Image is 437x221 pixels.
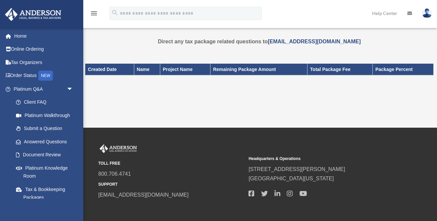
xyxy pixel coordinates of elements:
a: [EMAIL_ADDRESS][DOMAIN_NAME] [268,39,361,44]
a: 800.706.4741 [98,171,131,177]
small: Headquarters & Operations [248,155,394,162]
a: Platinum Knowledge Room [9,161,83,183]
a: Answered Questions [9,135,83,148]
a: Home [5,29,83,43]
a: Order StatusNEW [5,69,83,83]
img: Anderson Advisors Platinum Portal [3,8,63,21]
a: Online Ordering [5,43,83,56]
a: Document Review [9,148,83,162]
th: Project Name [160,64,210,75]
a: [GEOGRAPHIC_DATA][US_STATE] [248,176,334,181]
a: Client FAQ [9,96,83,109]
a: menu [90,12,98,17]
th: Created Date [85,64,134,75]
small: SUPPORT [98,181,244,188]
a: [STREET_ADDRESS][PERSON_NAME] [248,166,345,172]
div: NEW [38,71,53,81]
img: Anderson Advisors Platinum Portal [98,144,138,153]
a: Tax Organizers [5,56,83,69]
a: [EMAIL_ADDRESS][DOMAIN_NAME] [98,192,189,198]
a: Platinum Walkthrough [9,109,83,122]
img: User Pic [422,8,432,18]
a: Tax & Bookkeeping Packages [9,183,80,204]
a: Submit a Question [9,122,83,135]
i: menu [90,9,98,17]
i: search [111,9,119,16]
span: arrow_drop_down [67,82,80,96]
a: Platinum Q&Aarrow_drop_down [5,82,83,96]
th: Name [134,64,160,75]
th: Remaining Package Amount [210,64,307,75]
small: TOLL FREE [98,160,244,167]
th: Total Package Fee [307,64,373,75]
strong: Direct any tax package related questions to [158,39,361,44]
th: Package Percent [372,64,433,75]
